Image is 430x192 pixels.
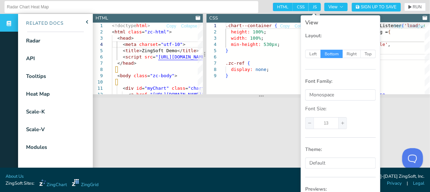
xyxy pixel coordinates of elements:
span: "myChart" [145,86,169,91]
span: < [128,92,131,97]
div: 3 [93,35,103,41]
span: 530px [263,42,277,47]
span: > [139,48,142,53]
span: = [147,73,150,78]
p: Theme: [305,146,376,153]
span: < [112,29,115,34]
span: Default [309,160,325,166]
span: Collapse [181,24,197,28]
span: ZingSoft Demo [142,48,177,53]
span: Copy [280,24,290,28]
span: = [142,29,145,34]
span: > [134,61,137,66]
div: 6 [93,54,103,60]
div: API [26,55,35,63]
div: Tooltips [26,72,46,80]
iframe: Toggle Customer Support [402,148,423,169]
iframe: Your browser does not support iframes. [93,98,430,175]
span: = [142,86,145,91]
span: Right [343,50,361,58]
span: > [175,73,177,78]
span: width: [231,35,247,41]
span: { [275,23,277,28]
span: charset [139,42,158,47]
div: 8 [93,66,103,73]
button: Copy [280,23,290,30]
div: 9 [93,73,103,79]
span: head [123,61,133,66]
span: script [125,54,142,59]
span: href [136,92,147,97]
button: Collapse [181,23,198,30]
span: } [226,48,228,53]
span: id [136,86,142,91]
span: height: [231,29,250,34]
div: 12 [93,91,103,98]
div: 7 [93,60,103,66]
span: body [120,73,131,78]
div: Modules [26,143,47,151]
div: Heat Map [26,90,50,98]
div: 6 [206,54,217,60]
span: [URL][DOMAIN_NAME] [153,92,202,97]
span: "utf-10" [161,42,183,47]
div: Related Docs [18,20,64,27]
span: class [172,86,185,91]
div: radio-group [305,50,376,58]
div: Scale-K [26,108,45,116]
span: { [247,61,250,66]
span: > [169,29,172,34]
span: HTML [273,3,293,11]
span: html [115,29,125,34]
div: 5 [93,48,103,54]
span: min-height: [231,42,261,47]
div: 1 [93,23,103,29]
span: .zc-ref [226,61,245,66]
span: } [226,73,228,78]
span: class [128,29,142,34]
a: ZingChart [39,179,67,188]
span: < [117,35,120,41]
div: 7 [206,60,217,66]
span: < [123,42,125,47]
span: ZingSoft Sites: [6,180,34,187]
button: Collapse [408,23,425,30]
div: 8 [206,66,217,73]
span: ; [263,29,266,34]
span: RUN [413,5,422,9]
span: "zc-html" [145,29,169,34]
div: 3 [206,35,217,41]
div: 4 [206,41,217,48]
span: "chart--container" [188,86,237,91]
span: title [183,48,196,53]
span: Copy [167,24,176,28]
span: < [123,48,125,53]
input: Untitled Demo [7,1,256,13]
span: .chart--container [226,23,272,28]
span: </ [117,61,123,66]
span: 100% [250,35,261,41]
span: class [134,73,147,78]
span: none [255,67,266,72]
div: © Copyright [DATE]-[DATE] ZingSoft, Inc. [342,173,424,180]
span: | [407,180,408,187]
a: Legal [413,180,424,187]
span: <!doctype [112,23,136,28]
div: 4 [93,41,103,48]
span: , [385,92,388,97]
span: View [328,5,343,9]
span: Copy [394,24,403,28]
span: < [123,86,125,91]
span: Monospace [309,91,334,98]
span: { [388,29,391,34]
span: Collapse [295,24,311,28]
span: ; [266,67,269,72]
div: 1 [206,23,217,29]
div: Radar [26,37,40,45]
span: src [145,54,153,59]
button: RUN [404,3,426,11]
div: 5 [206,48,217,54]
span: = [185,86,188,91]
span: increase number [338,118,347,129]
span: " [150,92,153,97]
